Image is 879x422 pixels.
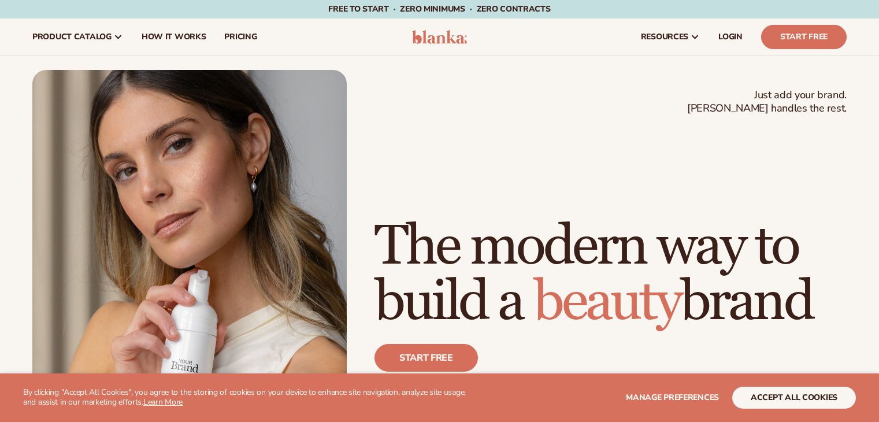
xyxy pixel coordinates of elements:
[761,25,847,49] a: Start Free
[632,18,709,55] a: resources
[132,18,216,55] a: How It Works
[732,387,856,409] button: accept all cookies
[328,3,550,14] span: Free to start · ZERO minimums · ZERO contracts
[215,18,266,55] a: pricing
[142,32,206,42] span: How It Works
[374,344,478,372] a: Start free
[143,397,183,408] a: Learn More
[224,32,257,42] span: pricing
[533,268,680,336] span: beauty
[412,30,467,44] img: logo
[23,388,479,408] p: By clicking "Accept All Cookies", you agree to the storing of cookies on your device to enhance s...
[687,88,847,116] span: Just add your brand. [PERSON_NAME] handles the rest.
[23,18,132,55] a: product catalog
[626,387,719,409] button: Manage preferences
[626,392,719,403] span: Manage preferences
[641,32,688,42] span: resources
[374,219,847,330] h1: The modern way to build a brand
[709,18,752,55] a: LOGIN
[718,32,743,42] span: LOGIN
[32,32,112,42] span: product catalog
